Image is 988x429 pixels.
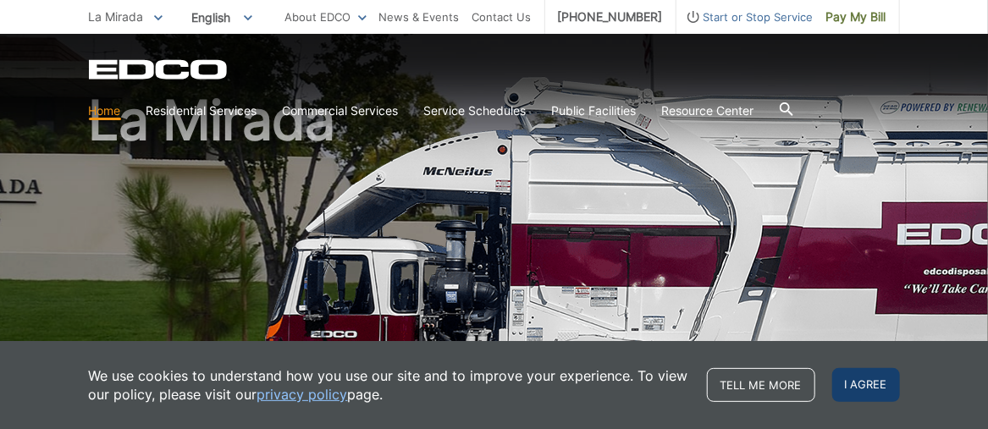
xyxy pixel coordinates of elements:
[826,8,886,26] span: Pay My Bill
[662,102,754,120] a: Resource Center
[379,8,460,26] a: News & Events
[472,8,532,26] a: Contact Us
[257,385,348,404] a: privacy policy
[832,368,900,402] span: I agree
[89,9,144,24] span: La Mirada
[285,8,367,26] a: About EDCO
[146,102,257,120] a: Residential Services
[89,59,229,80] a: EDCD logo. Return to the homepage.
[283,102,399,120] a: Commercial Services
[89,102,121,120] a: Home
[179,3,265,31] span: English
[552,102,637,120] a: Public Facilities
[424,102,527,120] a: Service Schedules
[707,368,815,402] a: Tell me more
[89,366,690,404] p: We use cookies to understand how you use our site and to improve your experience. To view our pol...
